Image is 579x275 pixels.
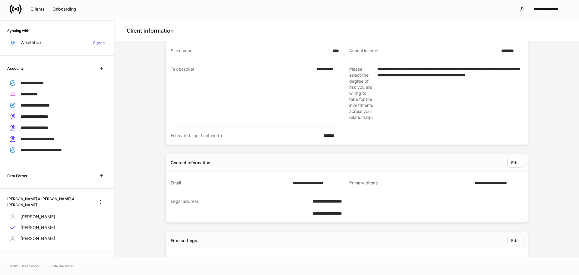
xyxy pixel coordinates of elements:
[171,238,197,244] div: Firm settings
[511,161,519,165] div: Edit
[7,222,107,233] a: [PERSON_NAME]
[52,7,76,11] div: Onboarding
[7,233,107,244] a: [PERSON_NAME]
[511,238,519,243] div: Edit
[507,236,523,245] button: Edit
[349,66,374,120] div: Please select the degree of risk you are willing to take for the investments across your relation...
[7,37,107,48] a: WealthboxSign in
[21,214,55,220] p: [PERSON_NAME]
[21,235,55,241] p: [PERSON_NAME]
[507,158,523,168] button: Edit
[171,66,313,120] div: Tax bracket
[49,4,80,14] button: Onboarding
[27,4,49,14] button: Clients
[7,196,90,207] h6: [PERSON_NAME] & [PERSON_NAME] & [PERSON_NAME]
[127,27,174,34] h4: Client information
[171,198,297,216] div: Legal address
[7,211,107,222] a: [PERSON_NAME]
[51,264,74,268] a: Data Disclaimer
[349,180,471,186] div: Primary phone
[171,180,289,186] div: Email
[10,264,39,268] span: © 2025 OneAdvisory
[21,225,55,231] p: [PERSON_NAME]
[171,160,210,166] div: Contact information
[171,133,320,139] div: Estimated liquid net worth
[7,66,24,71] h6: Accounts
[7,28,29,34] h6: Syncing with
[7,173,27,179] h6: Firm Forms
[171,48,329,54] div: Since year
[30,7,45,11] div: Clients
[21,40,42,46] p: Wealthbox
[349,48,498,54] div: Annual income
[93,40,105,46] h6: Sign in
